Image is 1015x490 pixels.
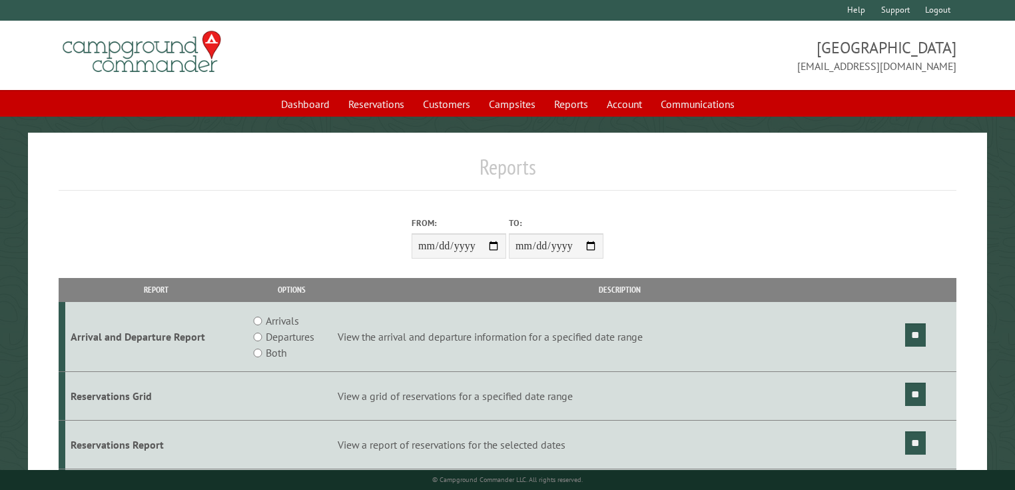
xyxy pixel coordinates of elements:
label: To: [509,217,603,229]
td: Arrival and Departure Report [65,302,248,372]
th: Report [65,278,248,301]
a: Communications [653,91,743,117]
td: View a report of reservations for the selected dates [336,420,903,469]
td: View the arrival and departure information for a specified date range [336,302,903,372]
a: Reports [546,91,596,117]
small: © Campground Commander LLC. All rights reserved. [432,475,583,484]
a: Customers [415,91,478,117]
label: Both [266,345,286,361]
th: Description [336,278,903,301]
label: Arrivals [266,313,299,329]
td: Reservations Grid [65,372,248,421]
a: Campsites [481,91,543,117]
th: Options [248,278,336,301]
label: Departures [266,329,314,345]
img: Campground Commander [59,26,225,78]
label: From: [412,217,506,229]
a: Reservations [340,91,412,117]
a: Dashboard [273,91,338,117]
td: View a grid of reservations for a specified date range [336,372,903,421]
td: Reservations Report [65,420,248,469]
a: Account [599,91,650,117]
h1: Reports [59,154,957,191]
span: [GEOGRAPHIC_DATA] [EMAIL_ADDRESS][DOMAIN_NAME] [507,37,956,74]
